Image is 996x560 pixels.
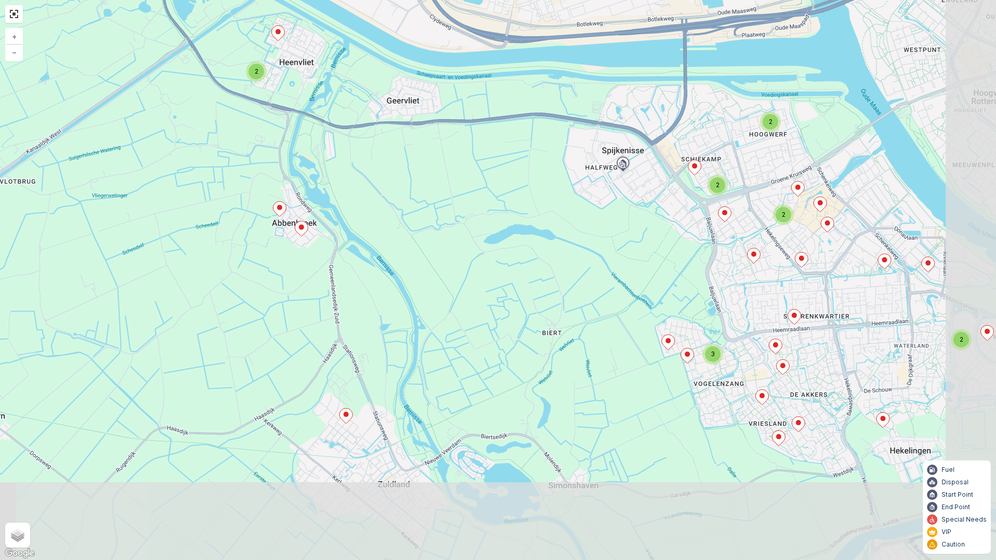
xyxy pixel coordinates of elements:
[760,111,781,132] div: 2
[707,175,728,195] div: 2
[769,118,772,125] span: 2
[773,204,794,225] div: 2
[716,181,720,189] span: 2
[782,211,785,218] span: 2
